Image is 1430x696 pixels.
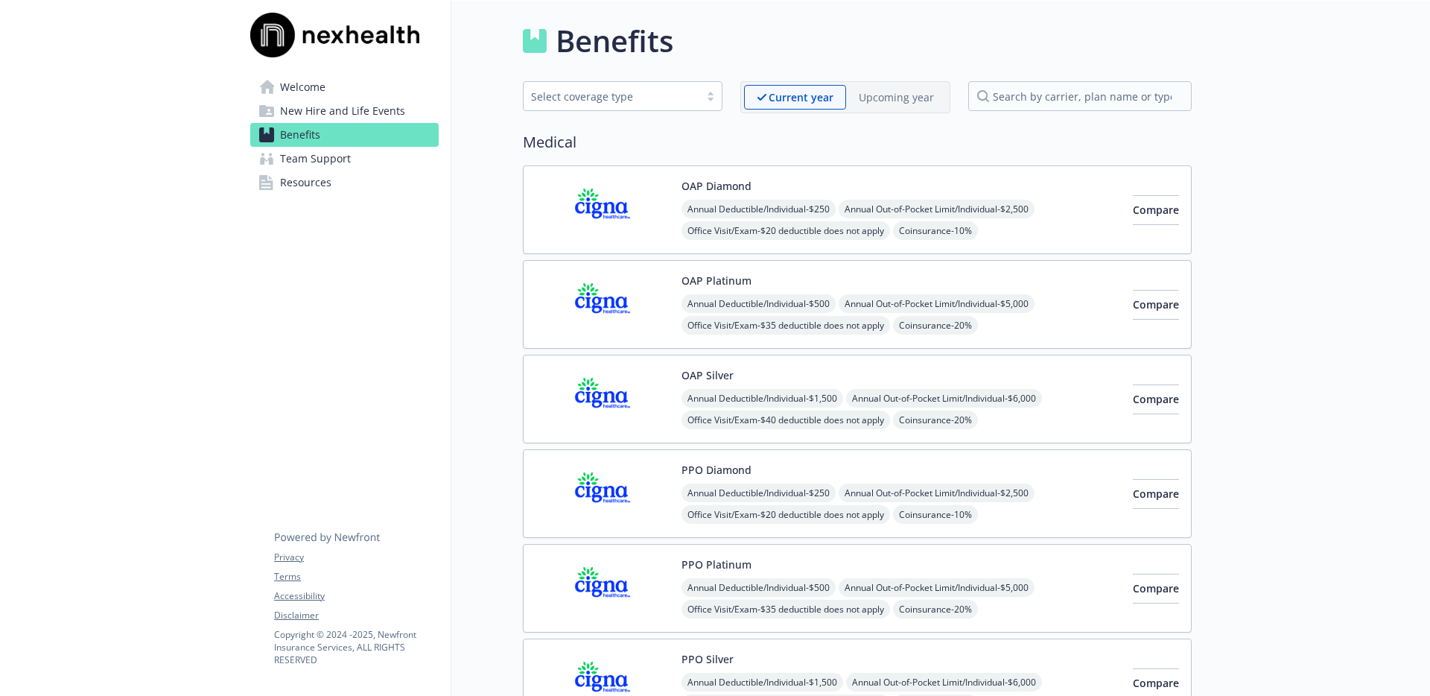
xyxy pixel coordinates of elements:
[1133,385,1179,414] button: Compare
[1133,479,1179,509] button: Compare
[274,589,438,603] a: Accessibility
[681,484,836,502] span: Annual Deductible/Individual - $250
[1133,581,1179,595] span: Compare
[1133,676,1179,690] span: Compare
[280,171,331,194] span: Resources
[274,628,438,666] p: Copyright © 2024 - 2025 , Newfront Insurance Services, ALL RIGHTS RESERVED
[250,75,439,99] a: Welcome
[893,316,978,335] span: Coinsurance - 20%
[536,273,670,336] img: CIGNA carrier logo
[250,147,439,171] a: Team Support
[893,505,978,524] span: Coinsurance - 10%
[681,673,843,692] span: Annual Deductible/Individual - $1,500
[1133,392,1179,406] span: Compare
[681,200,836,218] span: Annual Deductible/Individual - $250
[536,367,670,431] img: CIGNA carrier logo
[681,273,751,288] button: OAP Platinum
[280,123,320,147] span: Benefits
[274,551,438,564] a: Privacy
[846,389,1042,408] span: Annual Out-of-Pocket Limit/Individual - $6,000
[681,367,734,383] button: OAP Silver
[769,89,833,105] p: Current year
[1133,574,1179,604] button: Compare
[250,123,439,147] a: Benefits
[1133,290,1179,320] button: Compare
[536,462,670,525] img: CIGNA carrier logo
[1133,195,1179,225] button: Compare
[681,294,836,313] span: Annual Deductible/Individual - $500
[681,651,734,667] button: PPO Silver
[859,89,934,105] p: Upcoming year
[681,578,836,597] span: Annual Deductible/Individual - $500
[681,505,890,524] span: Office Visit/Exam - $20 deductible does not apply
[681,316,890,335] span: Office Visit/Exam - $35 deductible does not apply
[536,178,670,241] img: CIGNA carrier logo
[893,600,978,619] span: Coinsurance - 20%
[1133,203,1179,217] span: Compare
[839,200,1035,218] span: Annual Out-of-Pocket Limit/Individual - $2,500
[681,411,890,429] span: Office Visit/Exam - $40 deductible does not apply
[681,557,751,572] button: PPO Platinum
[1133,297,1179,311] span: Compare
[556,19,673,63] h1: Benefits
[681,178,751,194] button: OAP Diamond
[893,411,978,429] span: Coinsurance - 20%
[280,99,405,123] span: New Hire and Life Events
[280,75,325,99] span: Welcome
[681,600,890,619] span: Office Visit/Exam - $35 deductible does not apply
[968,81,1192,111] input: search by carrier, plan name or type
[893,221,978,240] span: Coinsurance - 10%
[681,389,843,408] span: Annual Deductible/Individual - $1,500
[250,171,439,194] a: Resources
[280,147,351,171] span: Team Support
[681,462,751,478] button: PPO Diamond
[681,221,890,240] span: Office Visit/Exam - $20 deductible does not apply
[846,673,1042,692] span: Annual Out-of-Pocket Limit/Individual - $6,000
[536,557,670,620] img: CIGNA carrier logo
[1133,487,1179,501] span: Compare
[523,131,1192,154] h2: Medical
[274,609,438,622] a: Disclaimer
[839,484,1035,502] span: Annual Out-of-Pocket Limit/Individual - $2,500
[531,89,692,104] div: Select coverage type
[839,294,1035,313] span: Annual Out-of-Pocket Limit/Individual - $5,000
[250,99,439,123] a: New Hire and Life Events
[274,570,438,583] a: Terms
[839,578,1035,597] span: Annual Out-of-Pocket Limit/Individual - $5,000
